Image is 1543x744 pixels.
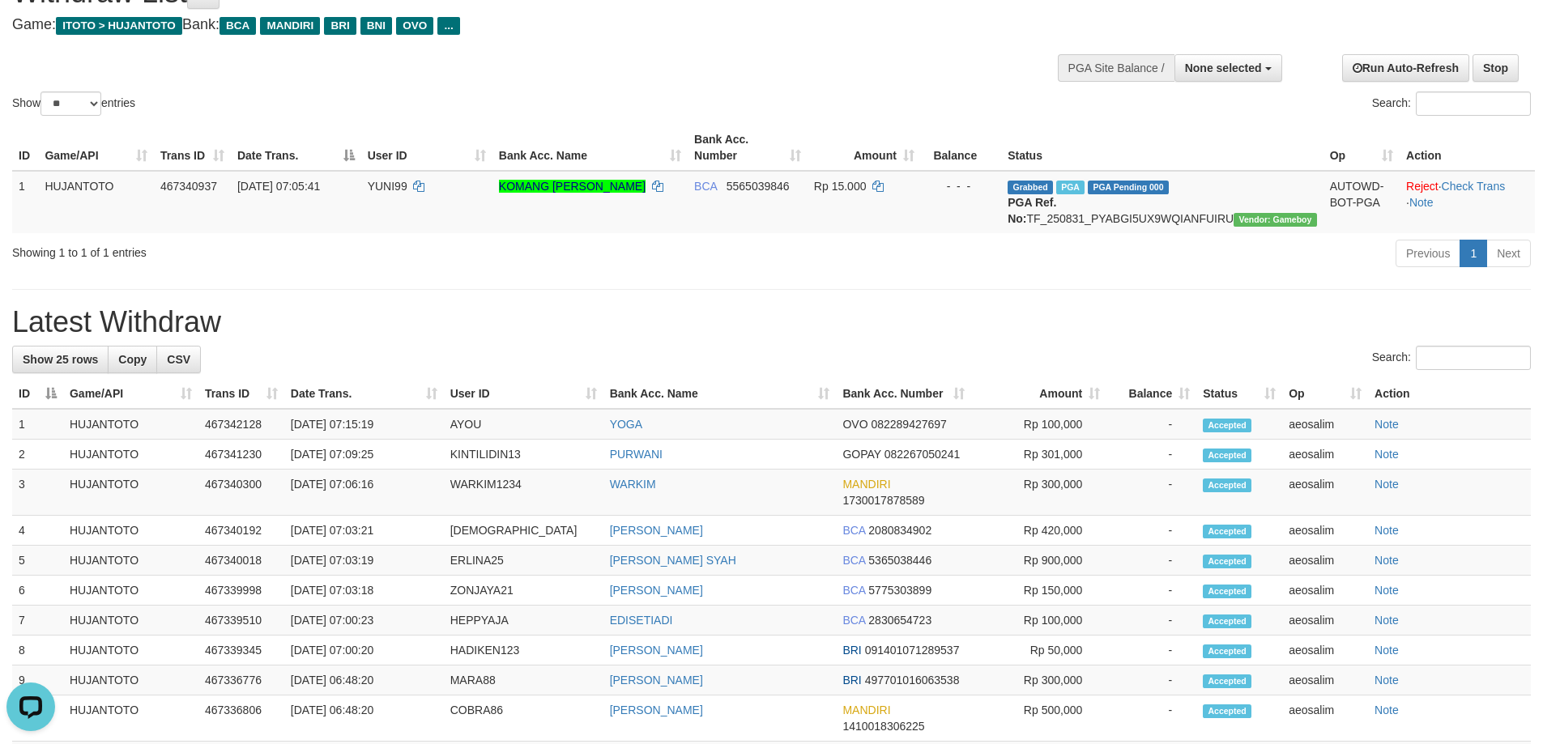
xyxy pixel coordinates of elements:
span: Show 25 rows [23,353,98,366]
a: Note [1375,614,1399,627]
div: Showing 1 to 1 of 1 entries [12,238,631,261]
td: - [1106,470,1196,516]
td: HUJANTOTO [63,440,198,470]
td: HUJANTOTO [63,636,198,665]
span: Accepted [1203,644,1251,658]
span: Accepted [1203,674,1251,688]
td: aeosalim [1282,440,1368,470]
td: [DATE] 07:06:16 [284,470,444,516]
span: BCA [842,614,865,627]
button: Open LiveChat chat widget [6,6,55,55]
span: OVO [396,17,433,35]
td: AUTOWD-BOT-PGA [1323,171,1400,233]
th: Game/API: activate to sort column ascending [63,379,198,409]
td: HUJANTOTO [63,606,198,636]
td: HUJANTOTO [63,665,198,695]
span: YUNI99 [368,180,407,193]
td: Rp 150,000 [971,576,1106,606]
th: Date Trans.: activate to sort column ascending [284,379,444,409]
input: Search: [1416,91,1531,116]
td: aeosalim [1282,606,1368,636]
th: Op: activate to sort column ascending [1323,125,1400,171]
td: - [1106,695,1196,742]
td: HUJANTOTO [63,576,198,606]
td: COBRA86 [444,695,603,742]
a: [PERSON_NAME] [610,704,703,716]
span: ITOTO > HUJANTOTO [56,17,182,35]
th: Bank Acc. Number: activate to sort column ascending [688,125,808,171]
div: - - - [927,178,995,194]
a: Reject [1406,180,1439,193]
th: Action [1368,379,1531,409]
a: 1 [1460,240,1487,267]
span: MANDIRI [260,17,320,35]
span: Copy 497701016063538 to clipboard [865,674,960,687]
th: Status [1001,125,1323,171]
a: EDISETIADI [610,614,673,627]
td: aeosalim [1282,470,1368,516]
td: Rp 300,000 [971,470,1106,516]
a: Note [1375,418,1399,431]
td: 8 [12,636,63,665]
a: Note [1375,704,1399,716]
td: [DATE] 06:48:20 [284,695,444,742]
div: PGA Site Balance / [1058,54,1174,82]
a: Note [1375,554,1399,567]
a: Note [1375,674,1399,687]
span: Copy 082267050241 to clipboard [884,448,960,461]
th: Trans ID: activate to sort column ascending [154,125,231,171]
span: Vendor URL: https://payment21.1velocity.biz [1234,213,1316,227]
td: HADIKEN123 [444,636,603,665]
th: User ID: activate to sort column ascending [361,125,492,171]
td: 4 [12,516,63,546]
span: BCA [694,180,717,193]
td: 467339345 [198,636,284,665]
td: 467340300 [198,470,284,516]
td: 1 [12,409,63,440]
td: 467339510 [198,606,284,636]
td: 467336806 [198,695,284,742]
span: Accepted [1203,525,1251,538]
span: [DATE] 07:05:41 [237,180,320,193]
a: [PERSON_NAME] SYAH [610,554,736,567]
td: 467339998 [198,576,284,606]
td: 467340192 [198,516,284,546]
span: OVO [842,418,867,431]
input: Search: [1416,346,1531,370]
td: aeosalim [1282,695,1368,742]
span: BCA [842,524,865,537]
span: Accepted [1203,704,1251,718]
td: - [1106,636,1196,665]
th: Balance [921,125,1001,171]
a: YOGA [610,418,642,431]
a: Show 25 rows [12,346,109,373]
th: ID: activate to sort column descending [12,379,63,409]
a: Note [1375,644,1399,657]
td: MARA88 [444,665,603,695]
span: BCA [220,17,256,35]
span: Copy 2080834902 to clipboard [868,524,931,537]
a: Note [1375,524,1399,537]
span: Copy 5565039846 to clipboard [727,180,790,193]
button: None selected [1174,54,1282,82]
td: 5 [12,546,63,576]
td: [DATE] 07:03:19 [284,546,444,576]
td: Rp 500,000 [971,695,1106,742]
td: [DATE] 07:03:18 [284,576,444,606]
td: Rp 900,000 [971,546,1106,576]
a: Next [1486,240,1531,267]
span: BNI [360,17,392,35]
a: Previous [1396,240,1460,267]
td: 1 [12,171,38,233]
span: Copy 091401071289537 to clipboard [865,644,960,657]
span: Marked by aeosalim [1056,181,1085,194]
span: GOPAY [842,448,880,461]
td: 467340018 [198,546,284,576]
td: HUJANTOTO [63,409,198,440]
td: Rp 300,000 [971,665,1106,695]
td: · · [1400,171,1535,233]
select: Showentries [40,91,101,116]
td: aeosalim [1282,665,1368,695]
th: Bank Acc. Name: activate to sort column ascending [492,125,688,171]
td: aeosalim [1282,516,1368,546]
